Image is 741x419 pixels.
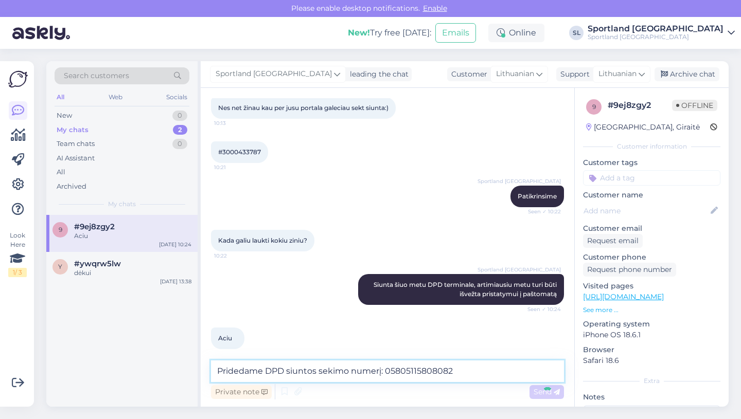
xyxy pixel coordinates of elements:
[8,69,28,89] img: Askly Logo
[8,231,27,277] div: Look Here
[583,142,720,151] div: Customer information
[518,192,557,200] span: Patikrinsime
[57,111,72,121] div: New
[57,181,86,192] div: Archived
[522,208,561,215] span: Seen ✓ 10:22
[374,281,558,298] span: Siunta šiuo metu DPD terminale, artimiausiu metu turi būti išvežta pristatymui į paštomatą
[522,305,561,313] span: Seen ✓ 10:24
[569,26,584,40] div: SL
[592,103,596,111] span: 9
[346,69,409,80] div: leading the chat
[172,111,187,121] div: 0
[583,344,720,355] p: Browser
[588,25,735,41] a: Sportland [GEOGRAPHIC_DATA]Sportland [GEOGRAPHIC_DATA]
[583,355,720,366] p: Safari 18.6
[584,205,709,216] input: Add name
[218,334,232,342] span: Aciu
[216,68,332,80] span: Sportland [GEOGRAPHIC_DATA]
[214,163,253,171] span: 10:21
[57,167,65,177] div: All
[172,139,187,149] div: 0
[583,292,664,301] a: [URL][DOMAIN_NAME]
[583,330,720,340] p: iPhone OS 18.6.1
[478,266,561,274] span: Sportland [GEOGRAPHIC_DATA]
[496,68,534,80] span: Lithuanian
[598,68,637,80] span: Lithuanian
[655,67,719,81] div: Archive chat
[8,268,27,277] div: 1 / 3
[556,69,590,80] div: Support
[214,350,253,357] span: 10:24
[583,319,720,330] p: Operating system
[57,153,95,163] div: AI Assistant
[164,90,189,104] div: Socials
[588,33,724,41] div: Sportland [GEOGRAPHIC_DATA]
[59,226,62,233] span: 9
[57,139,95,149] div: Team chats
[588,25,724,33] div: Sportland [GEOGRAPHIC_DATA]
[159,241,191,248] div: [DATE] 10:24
[478,177,561,185] span: Sportland [GEOGRAPHIC_DATA]
[586,122,700,133] div: [GEOGRAPHIC_DATA], Giraitė
[348,28,370,38] b: New!
[583,223,720,234] p: Customer email
[173,125,187,135] div: 2
[218,148,261,156] span: #3000433787
[74,268,191,278] div: dėkui
[608,99,672,112] div: # 9ej8zgy2
[57,125,89,135] div: My chats
[107,90,125,104] div: Web
[435,23,476,43] button: Emails
[583,252,720,263] p: Customer phone
[583,234,643,248] div: Request email
[583,281,720,292] p: Visited pages
[348,27,431,39] div: Try free [DATE]:
[583,190,720,201] p: Customer name
[64,70,129,81] span: Search customers
[55,90,66,104] div: All
[583,305,720,315] p: See more ...
[672,100,717,111] span: Offline
[218,236,307,244] span: Kada galiu laukti kokiu ziniu?
[160,278,191,285] div: [DATE] 13:38
[420,4,450,13] span: Enable
[583,376,720,386] div: Extra
[218,104,389,112] span: Nes net žinau kau per jusu portala galeciau sekt siunta:)
[583,392,720,403] p: Notes
[214,252,253,260] span: 10:22
[74,231,191,241] div: Aciu
[108,199,136,209] span: My chats
[583,263,676,277] div: Request phone number
[583,157,720,168] p: Customer tags
[214,119,253,127] span: 10:13
[488,24,544,42] div: Online
[583,170,720,186] input: Add a tag
[58,263,62,270] span: y
[74,222,115,231] span: #9ej8zgy2
[74,259,121,268] span: #ywqrw5lw
[447,69,487,80] div: Customer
